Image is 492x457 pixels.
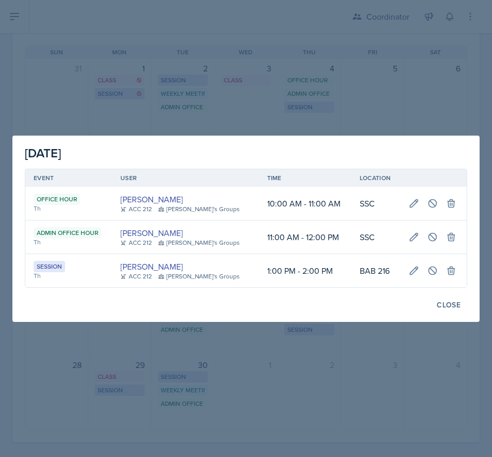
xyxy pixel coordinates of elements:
[430,296,467,314] button: Close
[34,227,101,239] div: Admin Office Hour
[34,204,104,213] div: Th
[351,187,401,220] td: SSC
[34,261,65,272] div: Session
[351,220,401,254] td: SSC
[259,169,351,187] th: Time
[120,238,152,247] div: ACC 212
[158,238,240,247] div: [PERSON_NAME]'s Groups
[120,260,183,273] a: [PERSON_NAME]
[34,194,80,205] div: Office Hour
[120,193,183,205] a: [PERSON_NAME]
[34,238,104,247] div: Th
[437,301,460,309] div: Close
[112,169,258,187] th: User
[351,254,401,287] td: BAB 216
[120,272,152,281] div: ACC 212
[259,220,351,254] td: 11:00 AM - 12:00 PM
[259,254,351,287] td: 1:00 PM - 2:00 PM
[158,272,240,281] div: [PERSON_NAME]'s Groups
[259,187,351,220] td: 10:00 AM - 11:00 AM
[34,271,104,281] div: Th
[25,144,467,163] div: [DATE]
[120,227,183,239] a: [PERSON_NAME]
[25,169,112,187] th: Event
[120,204,152,214] div: ACC 212
[158,204,240,214] div: [PERSON_NAME]'s Groups
[351,169,401,187] th: Location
